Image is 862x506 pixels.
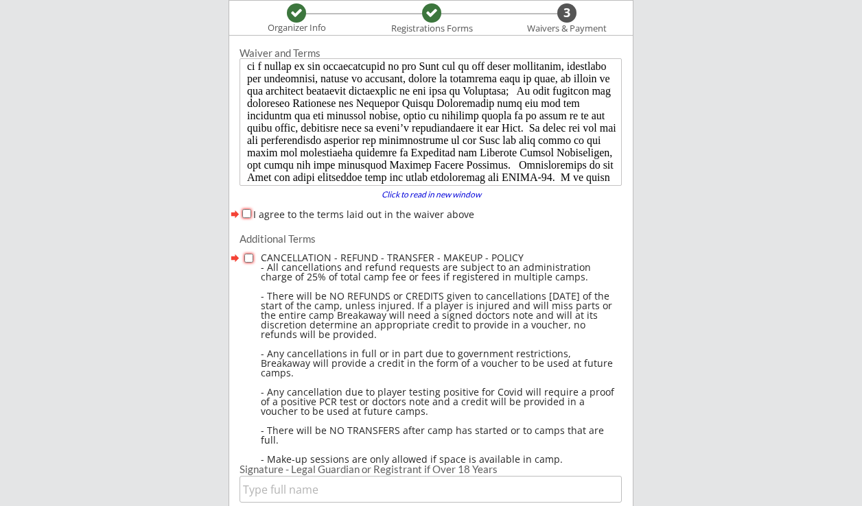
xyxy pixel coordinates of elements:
div: Additional Terms [240,234,622,244]
label: I agree to the terms laid out in the waiver above [253,208,474,221]
div: 3 [557,5,576,21]
div: Organizer Info [259,23,334,34]
button: forward [229,251,241,265]
button: forward [229,207,241,221]
div: Registrations Forms [384,23,479,34]
div: Signature - Legal Guardian or Registrant if Over 18 Years [240,464,622,474]
div: Waiver and Terms [240,48,622,58]
a: Click to read in new window [373,191,489,202]
div: Waivers & Payment [520,23,614,34]
input: Type full name [240,476,622,503]
div: CANCELLATION - REFUND - TRANSFER - MAKEUP - POLICY - All cancellations and refund requests are su... [261,253,622,464]
div: Click to read in new window [373,191,489,199]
